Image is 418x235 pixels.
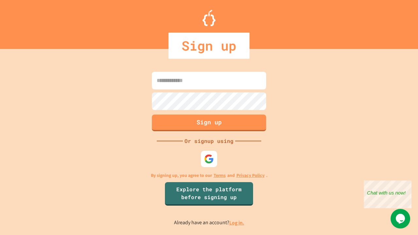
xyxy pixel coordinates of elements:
[229,219,244,226] a: Log in.
[165,182,253,206] a: Explore the platform before signing up
[204,154,214,164] img: google-icon.svg
[202,10,216,26] img: Logo.svg
[151,172,267,179] p: By signing up, you agree to our and .
[391,209,411,228] iframe: chat widget
[169,33,249,59] div: Sign up
[364,180,411,208] iframe: chat widget
[152,115,266,131] button: Sign up
[174,219,244,227] p: Already have an account?
[183,137,235,145] div: Or signup using
[214,172,226,179] a: Terms
[236,172,265,179] a: Privacy Policy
